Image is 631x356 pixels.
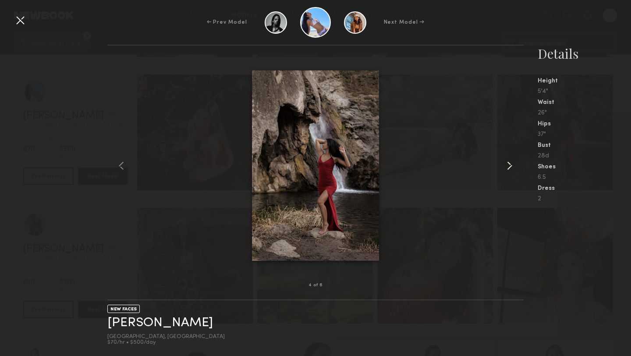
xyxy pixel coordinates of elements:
div: 2 [538,196,631,202]
div: Hips [538,121,631,127]
div: 37" [538,132,631,138]
a: [PERSON_NAME] [107,316,213,330]
div: Bust [538,142,631,149]
div: 6.5 [538,174,631,181]
div: NEW FACES [107,305,140,313]
div: 5'4" [538,89,631,95]
div: Shoes [538,164,631,170]
div: ← Prev Model [207,18,247,26]
div: 4 of 6 [308,283,322,288]
div: Dress [538,185,631,192]
div: 28d [538,153,631,159]
div: Height [538,78,631,84]
div: [GEOGRAPHIC_DATA], [GEOGRAPHIC_DATA] [107,334,225,340]
div: Next Model → [384,18,425,26]
div: Details [538,45,631,62]
div: $70/hr • $500/day [107,340,225,345]
div: 26" [538,110,631,116]
div: Waist [538,100,631,106]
